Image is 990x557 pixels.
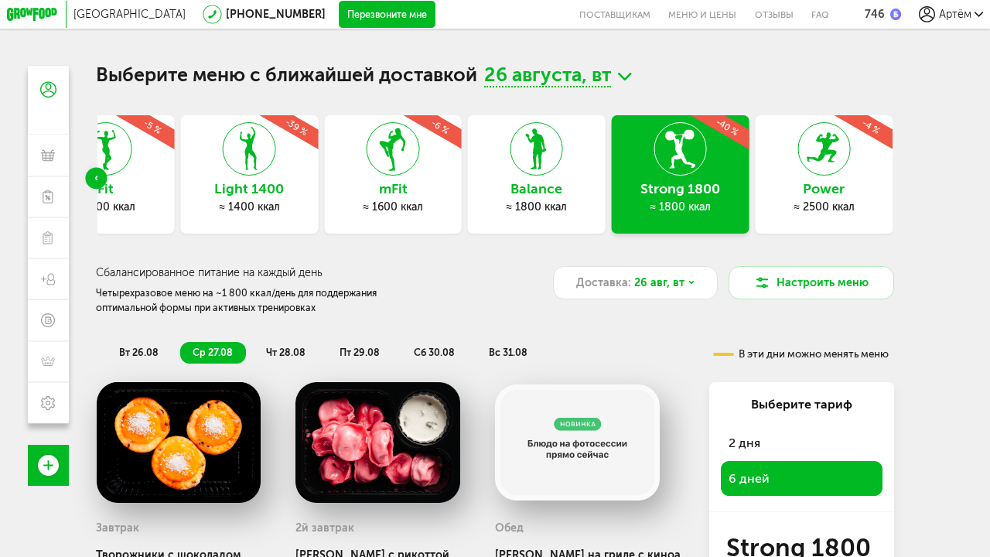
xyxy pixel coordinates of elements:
[468,182,606,197] h3: Balance
[37,200,175,214] div: ≈ 1200 ккал
[612,182,749,197] h3: Strong 1800
[713,349,889,359] div: В эти дни можно менять меню
[576,275,631,291] span: Доставка:
[193,347,233,358] span: ср 27.08
[755,200,893,214] div: ≈ 2500 ккал
[729,471,770,486] span: 6 дней
[180,200,318,214] div: ≈ 1400 ккал
[96,66,893,87] h1: Выберите меню с ближайшей доставкой
[180,182,318,197] h3: Light 1400
[755,182,893,197] h3: Power
[85,167,107,189] div: Previous slide
[495,382,660,503] img: big_noimage.png
[890,9,901,19] img: bonus_b.cdccf46.png
[339,1,435,29] button: Перезвоните мне
[414,347,455,358] span: сб 30.08
[295,521,354,535] h3: 2й завтрак
[484,66,611,87] span: 26 августа, вт
[96,266,552,279] h3: Сбалансированное питание на каждый день
[489,347,527,358] span: вс 31.08
[729,266,893,299] button: Настроить меню
[634,275,684,291] span: 26 авг, вт
[664,85,791,169] div: -40 %
[119,347,159,358] span: вт 26.08
[37,182,175,197] h3: Fit
[226,8,326,21] a: [PHONE_NUMBER]
[939,8,971,21] span: Артём
[468,200,606,214] div: ≈ 1800 ккал
[73,8,186,21] span: [GEOGRAPHIC_DATA]
[807,85,935,169] div: -4 %
[377,85,504,169] div: -6 %
[89,85,217,169] div: -5 %
[233,85,360,169] div: -39 %
[612,200,749,214] div: ≈ 1800 ккал
[96,382,261,503] img: big_ODjpldn9T9OdJK2T.png
[96,521,139,535] h3: Завтрак
[324,182,462,197] h3: mFit
[96,286,379,315] div: Четырехразовое меню на ~1 800 ккал/день для поддержания оптимальной формы при активных тренировках
[495,521,524,535] h3: Обед
[295,382,460,503] img: big_tsROXB5P9kwqKV4s.png
[324,200,462,214] div: ≈ 1600 ккал
[340,347,380,358] span: пт 29.08
[865,8,885,21] div: 746
[729,436,760,450] span: 2 дня
[266,347,306,358] span: чт 28.08
[721,395,883,413] div: Выберите тариф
